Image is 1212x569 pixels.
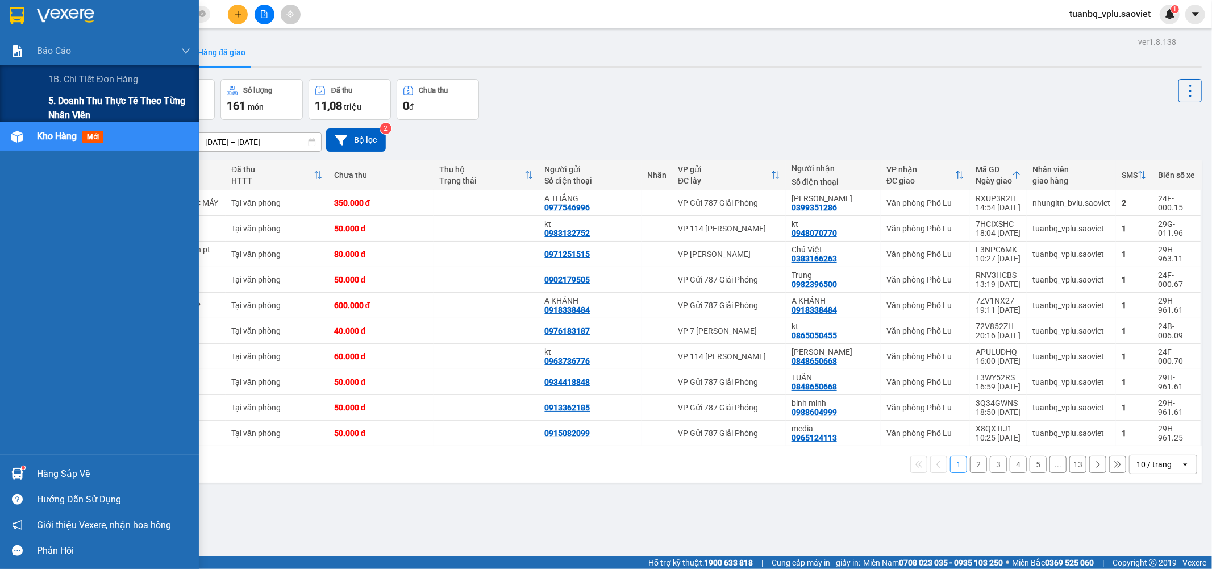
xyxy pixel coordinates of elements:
div: 18:04 [DATE] [976,229,1021,238]
span: ⚪️ [1006,560,1009,565]
strong: 0708 023 035 - 0935 103 250 [899,558,1003,567]
b: [DOMAIN_NAME] [152,9,274,28]
div: Hàng sắp về [37,466,190,483]
sup: 1 [1171,5,1179,13]
div: Văn phòng Phố Lu [886,301,964,310]
div: Tại văn phòng [231,326,323,335]
div: VP 7 [PERSON_NAME] [678,326,780,335]
div: Văn phòng Phố Lu [886,326,964,335]
div: 24F-000.15 [1158,194,1195,212]
div: Thu hộ [439,165,524,174]
div: 50.000 đ [334,275,428,284]
div: 0976183187 [545,326,590,335]
div: 0934418848 [545,377,590,387]
div: 80.000 đ [334,250,428,259]
strong: 0369 525 060 [1045,558,1094,567]
span: Hỗ trợ kỹ thuật: [648,556,753,569]
button: 5 [1030,456,1047,473]
button: 3 [990,456,1007,473]
div: ĐC giao [886,176,955,185]
div: giao hàng [1032,176,1110,185]
div: 14:54 [DATE] [976,203,1021,212]
div: Văn phòng Phố Lu [886,275,964,284]
span: Kho hàng [37,131,77,142]
div: binh minh [792,398,875,408]
div: ver 1.8.138 [1138,36,1176,48]
div: tuanbq_vplu.saoviet [1032,275,1110,284]
div: SMS [1122,171,1138,180]
div: Hướng dẫn sử dụng [37,491,190,508]
div: 0983132752 [545,229,590,238]
button: plus [228,5,248,24]
div: 0971251515 [545,250,590,259]
button: ... [1049,456,1067,473]
div: 60.000 đ [334,352,428,361]
div: 0988604999 [792,408,837,417]
span: caret-down [1190,9,1201,19]
div: 1 [1122,403,1147,412]
div: A KHÁNH [545,296,636,305]
div: 24F-000.70 [1158,347,1195,366]
div: Tại văn phòng [231,377,323,387]
div: 40.000 đ [334,326,428,335]
div: Phản hồi [37,542,190,559]
div: 0913362185 [545,403,590,412]
sup: 1 [22,466,25,470]
div: Tại văn phòng [231,352,323,361]
span: | [761,556,763,569]
button: file-add [255,5,274,24]
img: warehouse-icon [11,131,23,143]
div: 16:59 [DATE] [976,382,1021,391]
div: Trung [792,271,875,280]
div: Văn phòng Phố Lu [886,429,964,438]
div: VP 114 [PERSON_NAME] [678,224,780,233]
div: 0399351286 [792,203,837,212]
div: tuanbq_vplu.saoviet [1032,326,1110,335]
span: file-add [260,10,268,18]
div: VP 114 [PERSON_NAME] [678,352,780,361]
div: 10 / trang [1136,459,1172,470]
div: tuanbq_vplu.saoviet [1032,352,1110,361]
img: solution-icon [11,45,23,57]
h2: 5MBQZD4Y [6,66,91,85]
div: VP Gửi 787 Giải Phóng [678,403,780,412]
th: Toggle SortBy [881,160,970,190]
div: Tuấn Nguyệt [792,347,875,356]
div: Nhãn [647,171,667,180]
span: 11,08 [315,99,342,113]
div: Văn phòng Phố Lu [886,352,964,361]
div: 0982396500 [792,280,837,289]
div: Văn phòng Phố Lu [886,198,964,207]
div: 0918338484 [545,305,590,314]
button: Hàng đã giao [189,39,255,66]
div: VP [PERSON_NAME] [678,250,780,259]
h2: VP Nhận: VP 7 [PERSON_NAME] [60,66,274,138]
div: 10:27 [DATE] [976,254,1021,263]
div: Tại văn phòng [231,224,323,233]
div: 29H-961.61 [1158,296,1195,314]
th: Toggle SortBy [1116,160,1152,190]
img: logo-vxr [10,7,24,24]
div: Tại văn phòng [231,250,323,259]
div: 3Q34GWNS [976,398,1021,408]
strong: 1900 633 818 [704,558,753,567]
div: 1 [1122,301,1147,310]
button: Số lượng161món [220,79,303,120]
div: 18:50 [DATE] [976,408,1021,417]
div: APULUDHQ [976,347,1021,356]
div: kt [545,219,636,229]
span: close-circle [199,9,206,20]
span: tuanbq_vplu.saoviet [1060,7,1160,21]
div: Văn phòng Phố Lu [886,403,964,412]
div: VP Gửi 787 Giải Phóng [678,377,780,387]
div: 0977546996 [545,203,590,212]
div: Biển số xe [1158,171,1195,180]
span: 1B. Chi tiết đơn hàng [48,72,138,86]
span: 5. Doanh thu thực tế theo từng nhân viên [48,94,190,122]
button: 4 [1010,456,1027,473]
div: 350.000 đ [334,198,428,207]
span: Giới thiệu Vexere, nhận hoa hồng [37,518,171,532]
span: close-circle [199,10,206,17]
div: 7HCIXSHC [976,219,1021,229]
div: A THẮNG [545,194,636,203]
